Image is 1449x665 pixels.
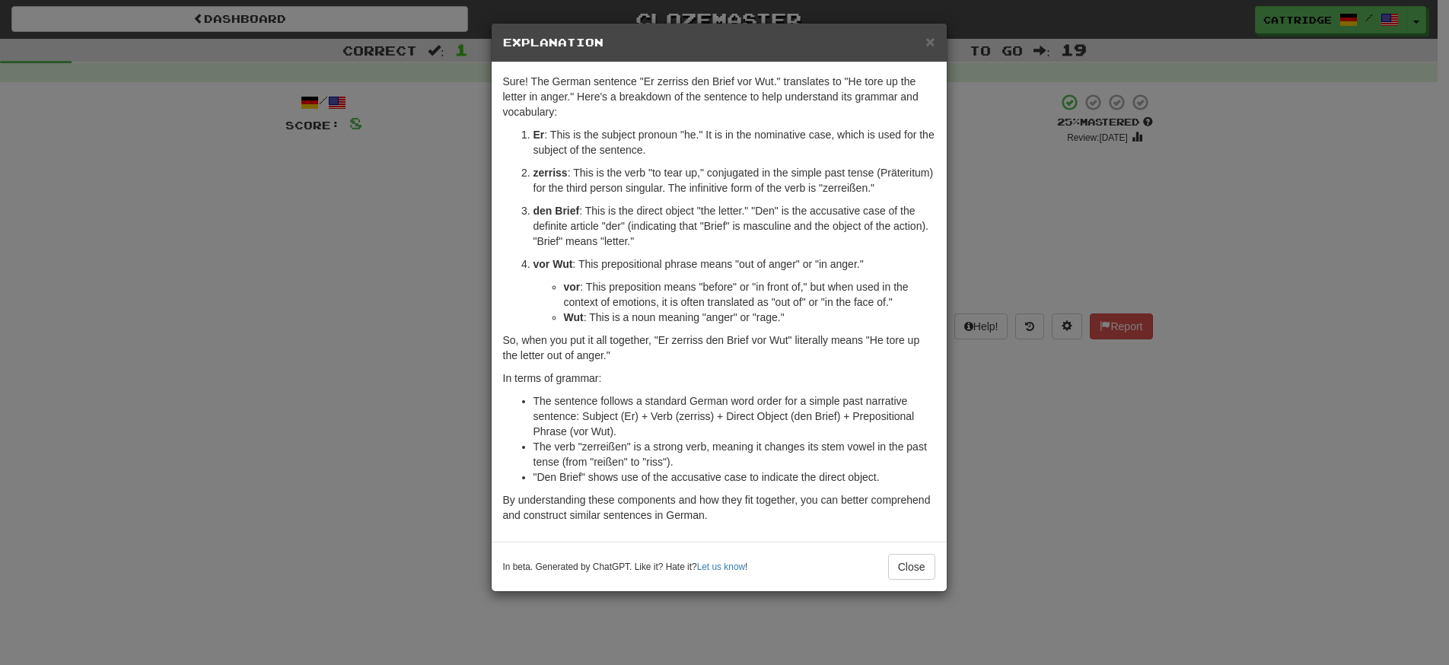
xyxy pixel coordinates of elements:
[533,167,568,179] strong: zerriss
[564,310,935,325] li: : This is a noun meaning "anger" or "rage."
[503,74,935,119] p: Sure! The German sentence "Er zerriss den Brief vor Wut." translates to "He tore up the letter in...
[533,205,580,217] strong: den Brief
[697,562,745,572] a: Let us know
[533,129,545,141] strong: Er
[925,33,935,49] button: Close
[533,127,935,157] p: : This is the subject pronoun "he." It is in the nominative case, which is used for the subject o...
[503,492,935,523] p: By understanding these components and how they fit together, you can better comprehend and constr...
[503,561,748,574] small: In beta. Generated by ChatGPT. Like it? Hate it? !
[533,165,935,196] p: : This is the verb "to tear up," conjugated in the simple past tense (Präteritum) for the third p...
[925,33,935,50] span: ×
[503,35,935,50] h5: Explanation
[533,439,935,469] li: The verb "zerreißen" is a strong verb, meaning it changes its stem vowel in the past tense (from ...
[564,279,935,310] li: : This preposition means "before" or "in front of," but when used in the context of emotions, it ...
[503,371,935,386] p: In terms of grammar:
[888,554,935,580] button: Close
[533,256,935,272] p: : This prepositional phrase means "out of anger" or "in anger."
[533,258,573,270] strong: vor Wut
[503,332,935,363] p: So, when you put it all together, "Er zerriss den Brief vor Wut" literally means "He tore up the ...
[564,281,581,293] strong: vor
[533,469,935,485] li: "Den Brief" shows use of the accusative case to indicate the direct object.
[533,203,935,249] p: : This is the direct object "the letter." "Den" is the accusative case of the definite article "d...
[564,311,584,323] strong: Wut
[533,393,935,439] li: The sentence follows a standard German word order for a simple past narrative sentence: Subject (...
